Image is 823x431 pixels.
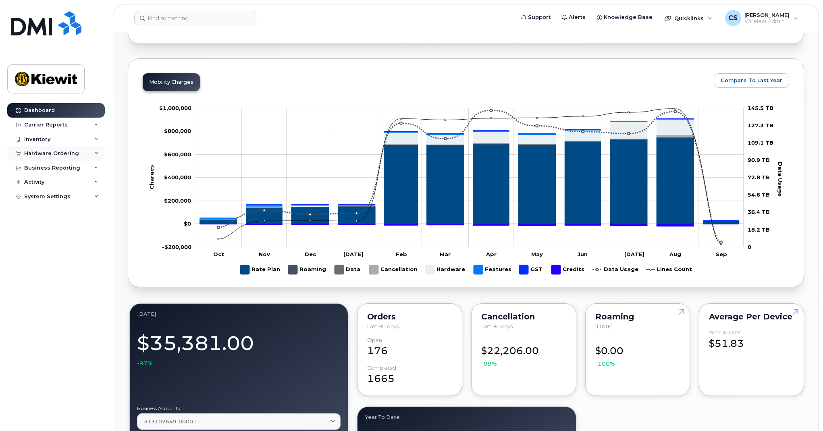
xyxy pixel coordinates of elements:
[744,18,790,25] span: Wireless Admin
[595,337,680,368] div: $0.00
[748,139,773,146] tspan: 109.1 TB
[595,323,613,329] span: [DATE]
[288,262,326,278] g: Roaming
[748,209,770,215] tspan: 36.4 TB
[569,13,586,21] span: Alerts
[646,262,692,278] g: Lines Count
[748,122,773,128] tspan: 127.3 TB
[595,360,615,368] span: -100%
[719,10,804,26] div: Corey Schmitz
[709,313,794,320] div: Average per Device
[305,251,316,257] tspan: Dec
[200,224,739,226] g: Credits
[604,13,653,21] span: Knowledge Base
[164,151,191,157] g: $0
[531,251,543,257] tspan: May
[709,329,742,336] div: Year to Date
[162,244,191,250] g: $0
[137,413,341,430] a: 313102649-00001
[481,360,497,368] span: -99%
[748,174,770,180] tspan: 72.8 TB
[709,329,794,350] div: $51.83
[788,396,817,425] iframe: Messenger Launcher
[164,174,191,180] tspan: $400,000
[184,220,191,227] tspan: $0
[425,262,466,278] g: Hardware
[528,13,551,21] span: Support
[486,251,497,257] tspan: Apr
[777,162,784,197] tspan: Data Usage
[674,15,704,21] span: Quicklinks
[164,151,191,157] tspan: $600,000
[578,251,588,257] tspan: Jun
[721,77,782,84] span: Compare To Last Year
[367,313,452,320] div: Orders
[595,313,680,320] div: Roaming
[137,311,341,317] div: September 2025
[259,251,270,257] tspan: Nov
[440,251,451,257] tspan: Mar
[148,105,784,278] g: Chart
[335,262,361,278] g: Data
[144,418,197,425] span: 313102649-00001
[519,262,543,278] g: GST
[137,406,341,411] label: Business Accounts
[748,244,751,250] tspan: 0
[592,262,638,278] g: Data Usage
[148,165,155,189] tspan: Charges
[162,244,191,250] tspan: -$200,000
[365,414,568,421] div: Year to Date
[591,9,658,25] a: Knowledge Base
[240,262,280,278] g: Rate Plan
[716,251,727,257] tspan: Sep
[367,365,452,386] div: 1665
[728,13,738,23] span: CS
[164,197,191,204] g: $0
[714,73,789,88] button: Compare To Last Year
[748,105,773,111] tspan: 145.5 TB
[367,337,382,343] div: Open
[474,262,511,278] g: Features
[343,251,364,257] tspan: [DATE]
[481,323,513,329] span: Last 90 days
[748,226,770,232] tspan: 18.2 TB
[164,197,191,204] tspan: $200,000
[481,337,566,368] div: $22,206.00
[396,251,407,257] tspan: Feb
[164,128,191,134] g: $0
[669,251,681,257] tspan: Aug
[624,251,644,257] tspan: [DATE]
[367,337,452,358] div: 176
[369,262,418,278] g: Cancellation
[748,191,770,198] tspan: 54.6 TB
[551,262,584,278] g: Credits
[659,10,718,26] div: Quicklinks
[159,105,191,111] g: $0
[134,11,256,25] input: Find something...
[556,9,591,25] a: Alerts
[164,174,191,180] g: $0
[240,262,692,278] g: Legend
[137,327,341,367] div: $35,381.00
[137,359,153,367] span: -97%
[164,128,191,134] tspan: $800,000
[213,251,224,257] tspan: Oct
[481,313,566,320] div: Cancellation
[515,9,556,25] a: Support
[367,365,396,371] div: completed
[748,157,770,163] tspan: 90.9 TB
[744,12,790,18] span: [PERSON_NAME]
[200,118,739,220] g: GST
[367,323,399,329] span: Last 90 days
[159,105,191,111] tspan: $1,000,000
